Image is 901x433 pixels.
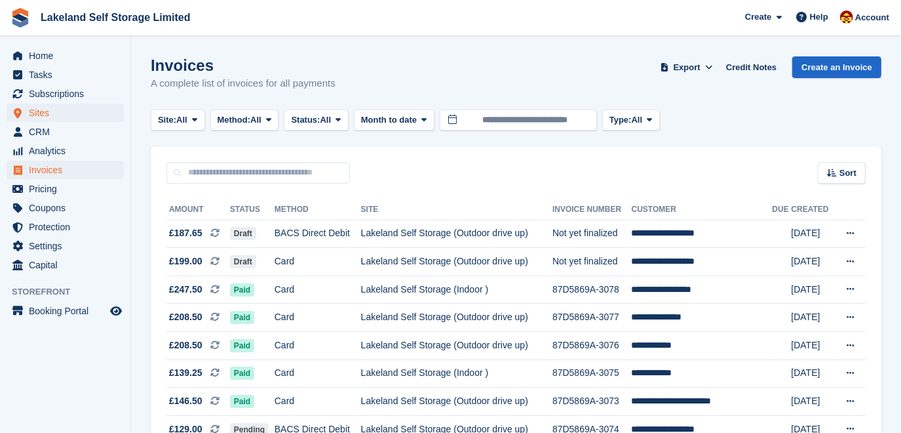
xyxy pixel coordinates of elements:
button: Type: All [602,110,660,131]
td: 87D5869A-3075 [552,360,632,388]
th: Due [773,199,792,220]
td: Not yet finalized [552,220,632,248]
span: £247.50 [169,283,202,297]
span: Paid [230,367,254,380]
p: A complete list of invoices for all payments [151,76,335,91]
th: Status [230,199,275,220]
button: Month to date [354,110,434,131]
td: 87D5869A-3078 [552,276,632,304]
td: Card [275,332,361,360]
span: Status: [291,113,320,127]
span: Invoices [29,161,107,179]
span: £208.50 [169,310,202,324]
a: Lakeland Self Storage Limited [35,7,196,28]
a: menu [7,66,124,84]
span: Month to date [361,113,417,127]
th: Invoice Number [552,199,632,220]
th: Method [275,199,361,220]
span: Paid [230,339,254,352]
span: Create [745,10,771,24]
th: Site [361,199,552,220]
td: BACS Direct Debit [275,220,361,248]
img: stora-icon-8386f47178a22dfd0bd8f6a31ec36ba5ce8667c1dd55bd0f319d3a0aa187defe.svg [10,8,30,28]
span: All [250,113,261,127]
span: Coupons [29,199,107,217]
span: Settings [29,237,107,255]
td: [DATE] [792,332,834,360]
td: Lakeland Self Storage (Indoor ) [361,360,552,388]
span: Capital [29,256,107,274]
a: menu [7,47,124,65]
a: Create an Invoice [792,56,881,78]
td: [DATE] [792,388,834,416]
a: menu [7,104,124,122]
span: Pricing [29,180,107,198]
span: Type: [609,113,632,127]
span: All [632,113,643,127]
span: £208.50 [169,339,202,352]
a: Preview store [108,303,124,319]
td: Lakeland Self Storage (Outdoor drive up) [361,304,552,332]
span: Draft [230,255,256,268]
span: Paid [230,311,254,324]
span: Sites [29,104,107,122]
a: menu [7,180,124,198]
span: £146.50 [169,394,202,408]
a: menu [7,142,124,160]
th: Customer [632,199,773,220]
td: Card [275,360,361,388]
span: Account [855,11,889,24]
td: [DATE] [792,360,834,388]
td: [DATE] [792,248,834,276]
button: Status: All [284,110,348,131]
span: CRM [29,123,107,141]
span: Site: [158,113,176,127]
span: Method: [218,113,251,127]
td: Card [275,304,361,332]
span: Home [29,47,107,65]
a: menu [7,256,124,274]
span: Paid [230,283,254,297]
td: Lakeland Self Storage (Outdoor drive up) [361,332,552,360]
a: menu [7,199,124,217]
img: Diane Carney [840,10,853,24]
td: Lakeland Self Storage (Outdoor drive up) [361,220,552,248]
a: menu [7,161,124,179]
td: 87D5869A-3073 [552,388,632,416]
td: Lakeland Self Storage (Outdoor drive up) [361,248,552,276]
span: £199.00 [169,255,202,268]
td: Card [275,276,361,304]
a: menu [7,123,124,141]
a: menu [7,302,124,320]
button: Site: All [151,110,205,131]
td: [DATE] [792,220,834,248]
span: Subscriptions [29,85,107,103]
span: Sort [839,167,856,180]
a: menu [7,237,124,255]
span: Booking Portal [29,302,107,320]
span: Tasks [29,66,107,84]
span: Storefront [12,285,130,299]
td: Not yet finalized [552,248,632,276]
td: Card [275,388,361,416]
button: Method: All [210,110,279,131]
span: Protection [29,218,107,236]
span: £139.25 [169,366,202,380]
span: Draft [230,227,256,240]
td: [DATE] [792,304,834,332]
td: 87D5869A-3077 [552,304,632,332]
th: Amount [166,199,230,220]
span: Paid [230,395,254,408]
span: All [320,113,332,127]
h1: Invoices [151,56,335,74]
button: Export [658,56,716,78]
td: Card [275,248,361,276]
span: Export [674,61,700,74]
span: All [176,113,187,127]
td: Lakeland Self Storage (Indoor ) [361,276,552,304]
td: [DATE] [792,276,834,304]
span: Help [810,10,828,24]
span: £187.65 [169,226,202,240]
th: Created [792,199,834,220]
span: Analytics [29,142,107,160]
